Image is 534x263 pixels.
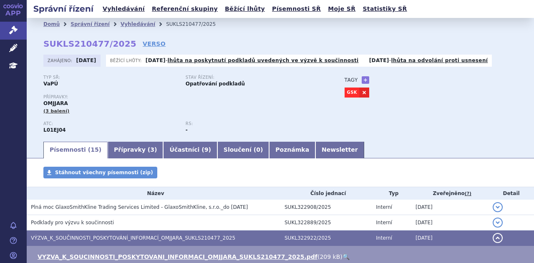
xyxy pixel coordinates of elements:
a: Statistiky SŘ [360,3,409,15]
p: Typ SŘ: [43,75,177,80]
th: Zveřejněno [411,187,489,200]
a: GSK [345,88,359,98]
p: Stav řízení: [186,75,320,80]
strong: VaPÚ [43,81,58,87]
a: Vyhledávání [100,3,147,15]
a: Sloučení (0) [217,142,269,158]
strong: SUKLS210477/2025 [43,39,136,49]
button: detail [493,218,503,228]
span: Zahájeno: [48,57,74,64]
td: SUKL322908/2025 [280,200,372,215]
a: lhůta na odvolání proti usnesení [391,58,488,63]
span: Interní [376,235,392,241]
th: Číslo jednací [280,187,372,200]
span: Stáhnout všechny písemnosti (zip) [55,170,153,175]
a: VERSO [143,40,166,48]
span: 0 [256,146,260,153]
a: Newsletter [315,142,364,158]
li: SUKLS210477/2025 [166,18,227,30]
button: detail [493,233,503,243]
a: VYZVA_K_SOUCINNOSTI_POSKYTOVANI_INFORMACI_OMJJARA_SUKLS210477_2025.pdf [38,253,317,260]
a: Poznámka [269,142,315,158]
td: [DATE] [411,215,489,230]
a: Stáhnout všechny písemnosti (zip) [43,167,157,178]
a: Moje SŘ [325,3,358,15]
span: 9 [204,146,209,153]
a: 🔍 [343,253,350,260]
td: [DATE] [411,230,489,246]
td: SUKL322889/2025 [280,215,372,230]
a: Referenční skupiny [149,3,220,15]
th: Detail [489,187,534,200]
p: - [369,57,488,64]
td: [DATE] [411,200,489,215]
span: Interní [376,220,392,225]
p: ATC: [43,121,177,126]
a: Správní řízení [71,21,110,27]
span: 209 kB [320,253,340,260]
span: (3 balení) [43,108,70,114]
a: Běžící lhůty [222,3,267,15]
strong: - [186,127,188,133]
strong: [DATE] [369,58,389,63]
a: Písemnosti (15) [43,142,108,158]
a: + [362,76,369,84]
span: OMJJARA [43,100,68,106]
abbr: (?) [465,191,471,197]
strong: Opatřování podkladů [186,81,245,87]
span: Plná moc GlaxoSmithKline Trading Services Limited - GlaxoSmithKline, s.r.o._do 28.5.2026 [31,204,248,210]
span: Interní [376,204,392,210]
h2: Správní řízení [27,3,100,15]
p: RS: [186,121,320,126]
strong: [DATE] [146,58,166,63]
span: 3 [150,146,154,153]
p: Přípravky: [43,95,328,100]
strong: MOMELOTINIB [43,127,66,133]
th: Typ [372,187,411,200]
span: 15 [91,146,98,153]
th: Název [27,187,280,200]
li: ( ) [38,253,526,261]
td: SUKL322922/2025 [280,230,372,246]
span: Běžící lhůty: [110,57,144,64]
a: Účastníci (9) [163,142,217,158]
a: Přípravky (3) [108,142,163,158]
button: detail [493,202,503,212]
span: VÝZVA_K_SOUČINNOSTI_POSKYTOVÁNÍ_INFORMACÍ_OMJJARA_SUKLS210477_2025 [31,235,235,241]
a: Vyhledávání [121,21,155,27]
a: Písemnosti SŘ [270,3,323,15]
a: Domů [43,21,60,27]
h3: Tagy [345,75,358,85]
p: - [146,57,359,64]
strong: [DATE] [76,58,96,63]
span: Podklady pro výzvu k součinnosti [31,220,114,225]
a: lhůta na poskytnutí podkladů uvedených ve výzvě k součinnosti [168,58,359,63]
